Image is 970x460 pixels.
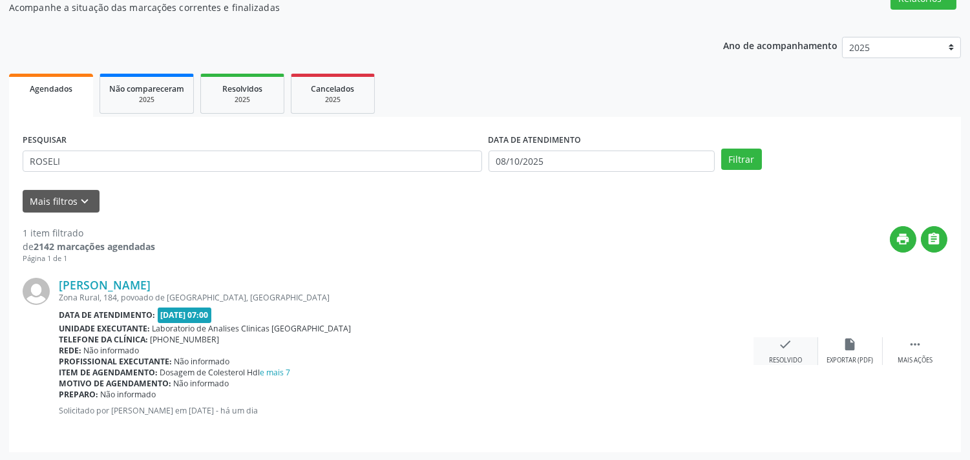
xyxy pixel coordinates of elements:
[827,356,874,365] div: Exportar (PDF)
[101,389,156,400] span: Não informado
[59,278,151,292] a: [PERSON_NAME]
[59,292,754,303] div: Zona Rural, 184, povoado de [GEOGRAPHIC_DATA], [GEOGRAPHIC_DATA]
[151,334,220,345] span: [PHONE_NUMBER]
[30,83,72,94] span: Agendados
[59,345,81,356] b: Rede:
[843,337,858,351] i: insert_drive_file
[59,367,158,378] b: Item de agendamento:
[59,309,155,320] b: Data de atendimento:
[109,95,184,105] div: 2025
[260,367,291,378] a: e mais 7
[210,95,275,105] div: 2025
[23,240,155,253] div: de
[84,345,140,356] span: Não informado
[311,83,355,94] span: Cancelados
[769,356,802,365] div: Resolvido
[59,389,98,400] b: Preparo:
[898,356,933,365] div: Mais ações
[78,194,92,209] i: keyboard_arrow_down
[23,190,100,213] button: Mais filtroskeyboard_arrow_down
[908,337,922,351] i: 
[921,226,947,253] button: 
[890,226,916,253] button: print
[59,356,172,367] b: Profissional executante:
[927,232,942,246] i: 
[723,37,838,53] p: Ano de acompanhamento
[9,1,675,14] p: Acompanhe a situação das marcações correntes e finalizadas
[779,337,793,351] i: check
[174,356,230,367] span: Não informado
[59,378,171,389] b: Motivo de agendamento:
[300,95,365,105] div: 2025
[23,253,155,264] div: Página 1 de 1
[23,226,155,240] div: 1 item filtrado
[109,83,184,94] span: Não compareceram
[59,323,150,334] b: Unidade executante:
[23,131,67,151] label: PESQUISAR
[23,278,50,305] img: img
[489,151,715,172] input: Selecione um intervalo
[23,151,482,172] input: Nome, CNS
[489,131,582,151] label: DATA DE ATENDIMENTO
[158,308,212,322] span: [DATE] 07:00
[34,240,155,253] strong: 2142 marcações agendadas
[222,83,262,94] span: Resolvidos
[721,149,762,171] button: Filtrar
[160,367,291,378] span: Dosagem de Colesterol Hdl
[896,232,911,246] i: print
[153,323,352,334] span: Laboratorio de Analises Clinicas [GEOGRAPHIC_DATA]
[59,334,148,345] b: Telefone da clínica:
[174,378,229,389] span: Não informado
[59,405,754,416] p: Solicitado por [PERSON_NAME] em [DATE] - há um dia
